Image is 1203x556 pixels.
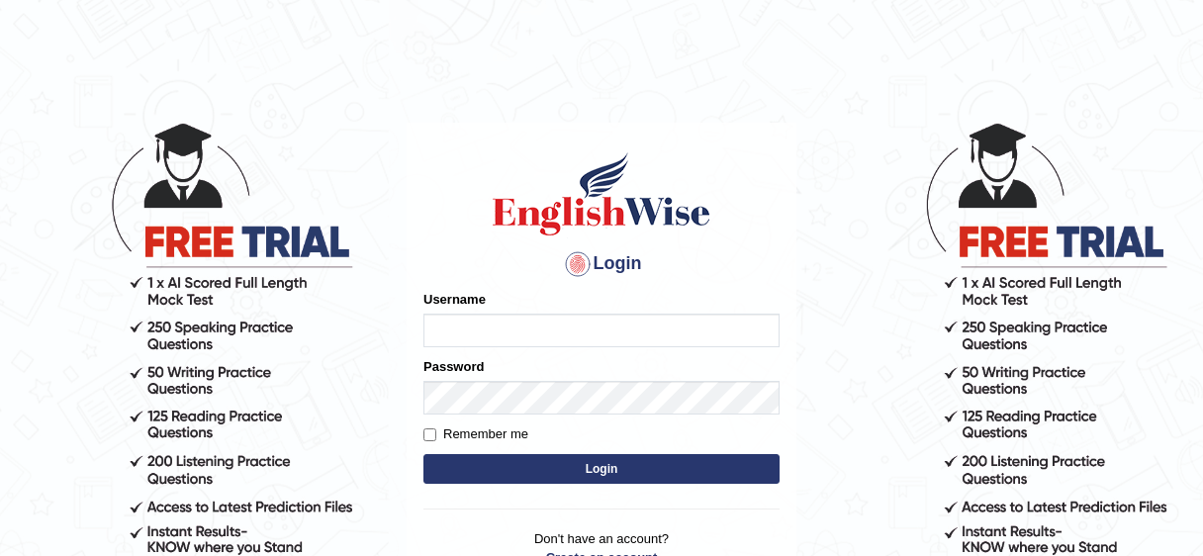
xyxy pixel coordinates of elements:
[423,424,528,444] label: Remember me
[489,149,714,238] img: Logo of English Wise sign in for intelligent practice with AI
[423,290,486,309] label: Username
[423,357,484,376] label: Password
[423,428,436,441] input: Remember me
[423,248,780,280] h4: Login
[423,454,780,484] button: Login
